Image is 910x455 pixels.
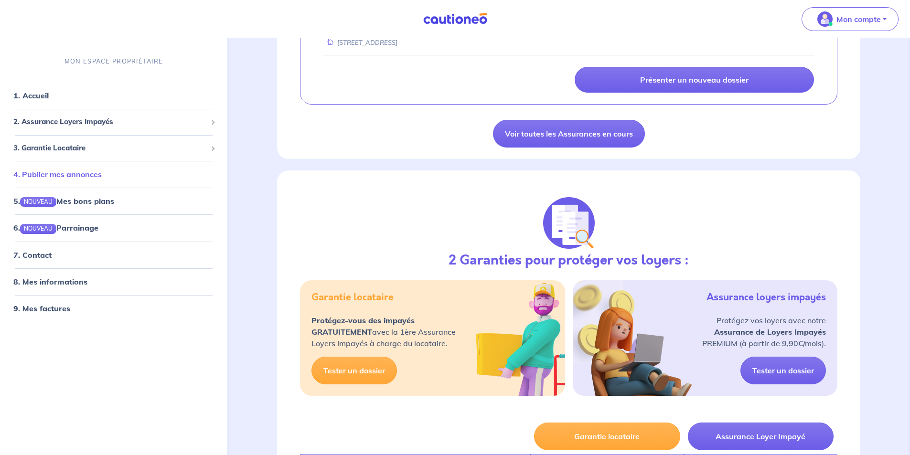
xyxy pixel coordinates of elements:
[575,67,814,93] a: Présenter un nouveau dossier
[311,316,415,337] strong: Protégez-vous des impayés GRATUITEMENT
[64,57,163,66] p: MON ESPACE PROPRIÉTAIRE
[13,91,49,100] a: 1. Accueil
[4,191,224,211] div: 5.NOUVEAUMes bons plans
[13,196,114,206] a: 5.NOUVEAUMes bons plans
[13,223,98,233] a: 6.NOUVEAUParrainage
[419,13,491,25] img: Cautioneo
[13,116,207,127] span: 2. Assurance Loyers Impayés
[13,304,70,313] a: 9. Mes factures
[4,139,224,158] div: 3. Garantie Locataire
[802,7,899,31] button: illu_account_valid_menu.svgMon compte
[4,165,224,184] div: 4. Publier mes annonces
[13,250,52,260] a: 7. Contact
[323,38,397,47] div: [STREET_ADDRESS]
[493,120,645,148] a: Voir toutes les Assurances en cours
[311,292,394,303] h5: Garantie locataire
[543,197,595,249] img: justif-loupe
[13,143,207,154] span: 3. Garantie Locataire
[702,315,826,349] p: Protégez vos loyers avec notre PREMIUM (à partir de 9,90€/mois).
[817,11,833,27] img: illu_account_valid_menu.svg
[740,357,826,384] a: Tester un dossier
[4,272,224,291] div: 8. Mes informations
[13,169,102,179] a: 4. Publier mes annonces
[836,13,881,25] p: Mon compte
[707,292,826,303] h5: Assurance loyers impayés
[714,327,826,337] strong: Assurance de Loyers Impayés
[4,219,224,238] div: 6.NOUVEAUParrainage
[640,75,749,85] p: Présenter un nouveau dossier
[311,357,397,384] a: Tester un dossier
[449,253,689,269] h3: 2 Garanties pour protéger vos loyers :
[13,277,87,286] a: 8. Mes informations
[4,86,224,105] div: 1. Accueil
[4,113,224,131] div: 2. Assurance Loyers Impayés
[4,299,224,318] div: 9. Mes factures
[688,423,834,450] button: Assurance Loyer Impayé
[534,423,680,450] button: Garantie locataire
[4,245,224,265] div: 7. Contact
[311,315,456,349] p: avec la 1ère Assurance Loyers Impayés à charge du locataire.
